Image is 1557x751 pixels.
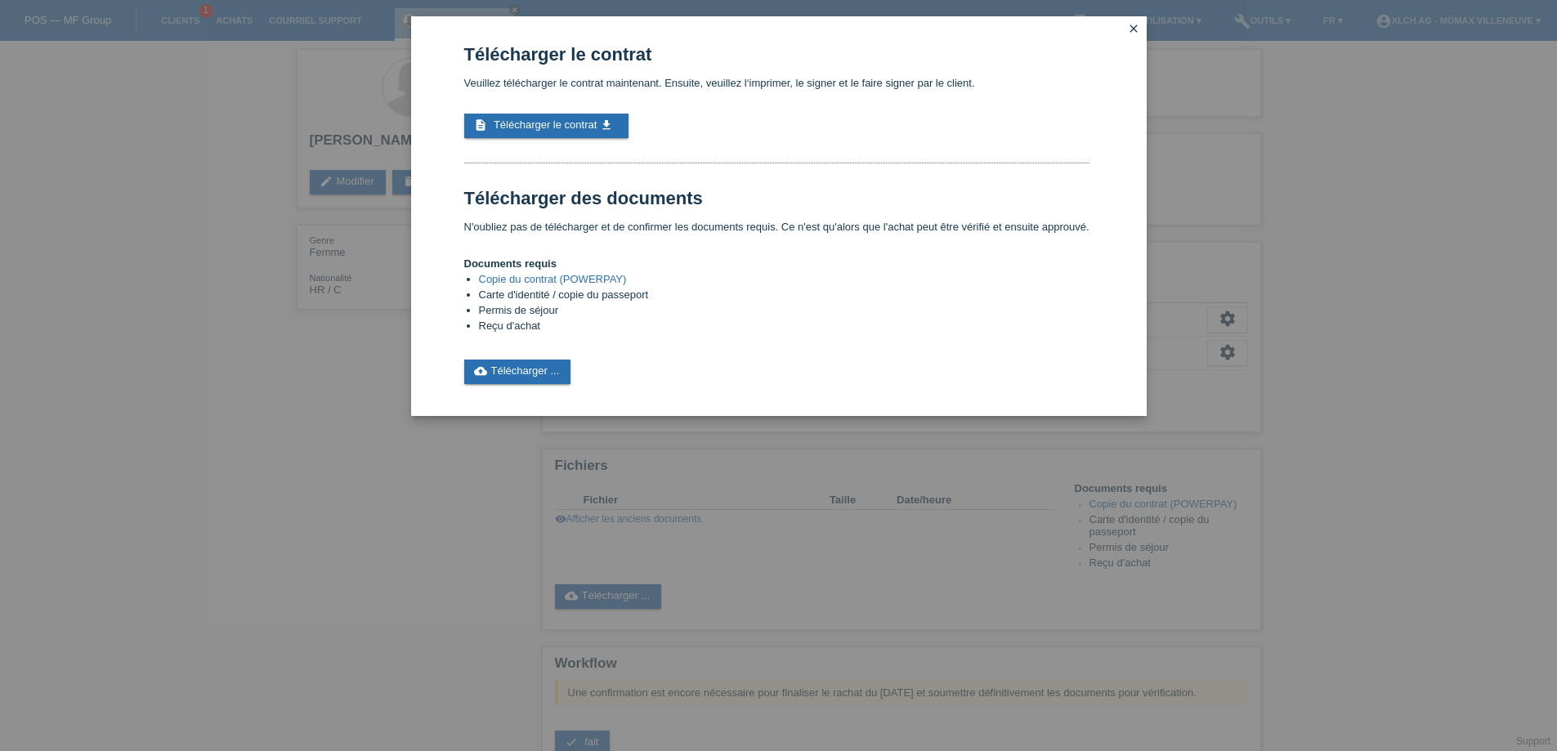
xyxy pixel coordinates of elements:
a: cloud_uploadTélécharger ... [464,360,571,384]
li: Reçu d'achat [479,320,1089,335]
li: Permis de séjour [479,304,1089,320]
i: cloud_upload [474,364,487,378]
a: close [1123,20,1144,39]
a: Copie du contrat (POWERPAY) [479,273,627,285]
span: Télécharger le contrat [494,118,597,131]
i: description [474,118,487,132]
li: Carte d'identité / copie du passeport [479,288,1089,304]
i: close [1127,22,1140,35]
a: description Télécharger le contrat get_app [464,114,629,138]
p: Veuillez télécharger le contrat maintenant. Ensuite, veuillez l‘imprimer, le signer et le faire s... [464,77,1089,89]
h4: Documents requis [464,257,1089,270]
p: N'oubliez pas de télécharger et de confirmer les documents requis. Ce n'est qu'alors que l'achat ... [464,221,1089,233]
i: get_app [600,118,613,132]
h1: Télécharger le contrat [464,44,1089,65]
h1: Télécharger des documents [464,188,1089,208]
